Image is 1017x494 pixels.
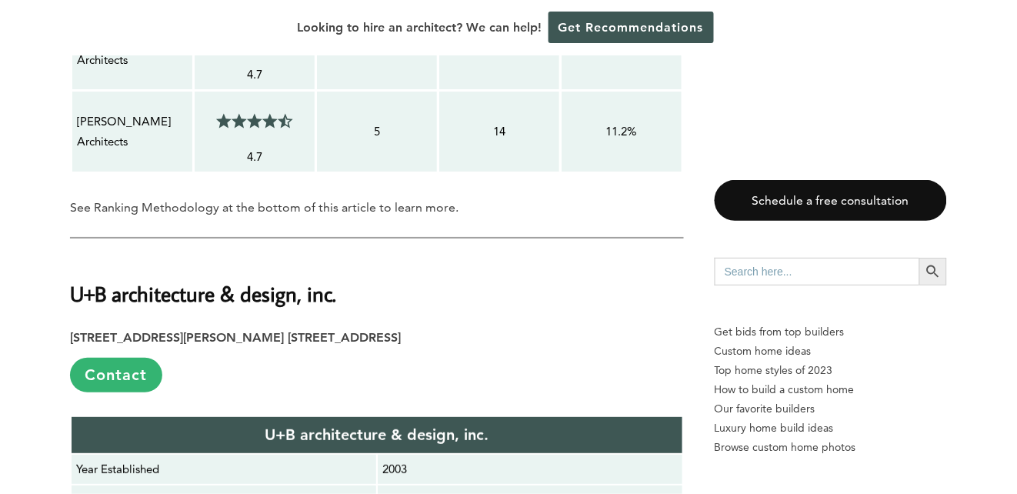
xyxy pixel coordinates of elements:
p: 4.7 [199,147,310,167]
p: Year Established [76,459,372,479]
svg: Search [925,263,942,280]
a: How to build a custom home [715,380,947,399]
strong: [STREET_ADDRESS][PERSON_NAME] [STREET_ADDRESS] [70,330,401,345]
a: Get Recommendations [549,12,714,43]
p: 14 [444,122,555,142]
a: Our favorite builders [715,399,947,419]
a: Custom home ideas [715,342,947,361]
strong: U+B architecture & design, inc. [265,426,489,444]
p: [PERSON_NAME] Architects [77,112,188,152]
p: Get bids from top builders [715,322,947,342]
p: 2003 [382,459,678,479]
iframe: Drift Widget Chat Controller [722,383,999,476]
a: Contact [70,358,162,392]
p: 11.2% [566,122,677,142]
p: 4.7 [199,65,310,85]
a: Browse custom home photos [715,438,947,457]
p: See Ranking Methodology at the bottom of this article to learn more. [70,197,684,219]
a: Top home styles of 2023 [715,361,947,380]
a: Schedule a free consultation [715,180,947,221]
a: Luxury home build ideas [715,419,947,438]
strong: U+B architecture & design, inc. [70,280,336,307]
p: 5 [322,122,432,142]
input: Search here... [715,258,919,285]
